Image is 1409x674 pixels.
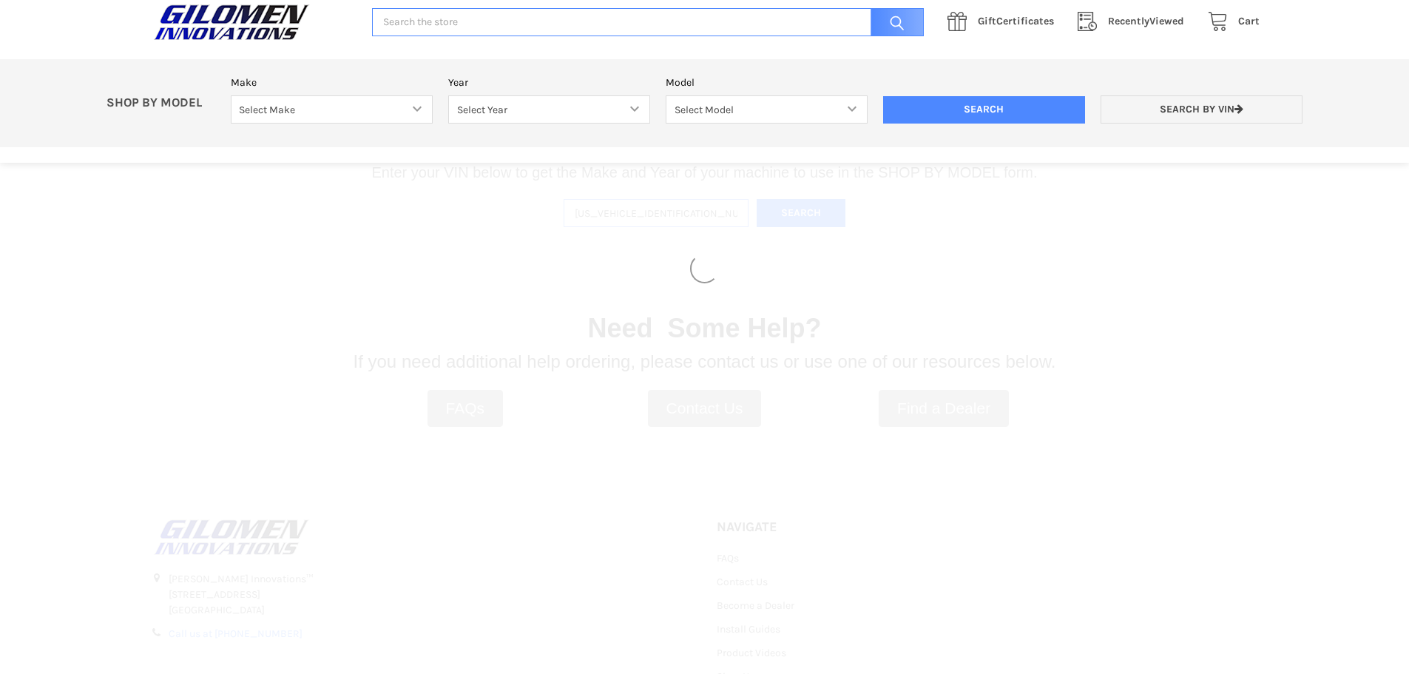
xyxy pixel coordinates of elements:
label: Year [448,75,650,90]
input: Search [883,96,1085,124]
label: Model [666,75,868,90]
span: Viewed [1108,15,1184,27]
a: GiftCertificates [939,13,1070,31]
p: SHOP BY MODEL [99,95,223,111]
label: Make [231,75,433,90]
a: GILOMEN INNOVATIONS [150,4,357,41]
a: Search by VIN [1101,95,1302,124]
input: Search the store [372,8,924,37]
a: RecentlyViewed [1070,13,1200,31]
a: Cart [1200,13,1260,31]
span: Recently [1108,15,1149,27]
img: GILOMEN INNOVATIONS [150,4,313,41]
input: Search [863,8,924,37]
span: Gift [978,15,996,27]
span: Cart [1238,15,1260,27]
span: Certificates [978,15,1054,27]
